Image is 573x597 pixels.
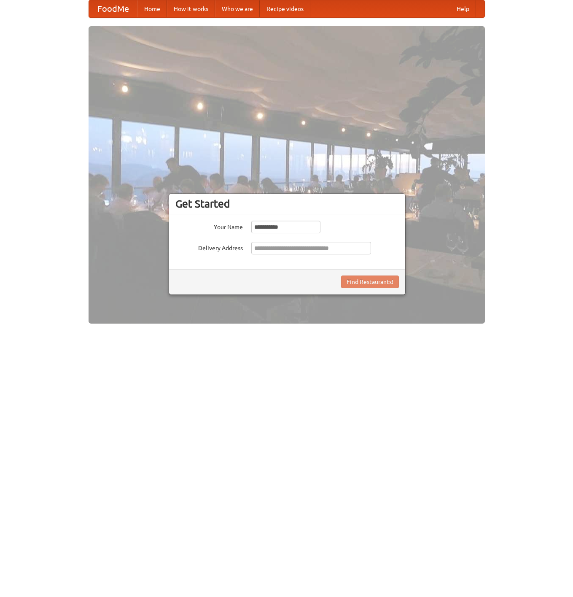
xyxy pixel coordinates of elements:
[175,242,243,252] label: Delivery Address
[215,0,260,17] a: Who we are
[175,197,399,210] h3: Get Started
[341,276,399,288] button: Find Restaurants!
[260,0,310,17] a: Recipe videos
[137,0,167,17] a: Home
[89,0,137,17] a: FoodMe
[167,0,215,17] a: How it works
[175,221,243,231] label: Your Name
[450,0,476,17] a: Help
